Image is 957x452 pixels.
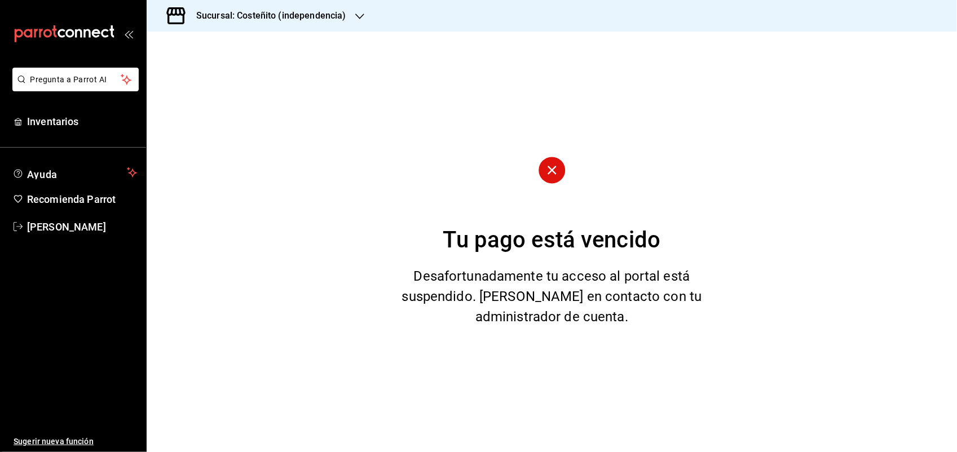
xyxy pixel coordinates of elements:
[27,192,137,207] span: Recomienda Parrot
[8,82,139,94] a: Pregunta a Parrot AI
[14,436,137,447] span: Sugerir nueva función
[27,219,137,234] span: [PERSON_NAME]
[30,74,121,86] span: Pregunta a Parrot AI
[27,166,122,179] span: Ayuda
[399,266,705,327] div: Desafortunadamente tu acceso al portal está suspendido. [PERSON_NAME] en contacto con tu administ...
[443,223,661,257] div: Tu pago está vencido
[27,114,137,129] span: Inventarios
[187,9,346,23] h3: Sucursal: Costeñito (independencia)
[12,68,139,91] button: Pregunta a Parrot AI
[124,29,133,38] button: open_drawer_menu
